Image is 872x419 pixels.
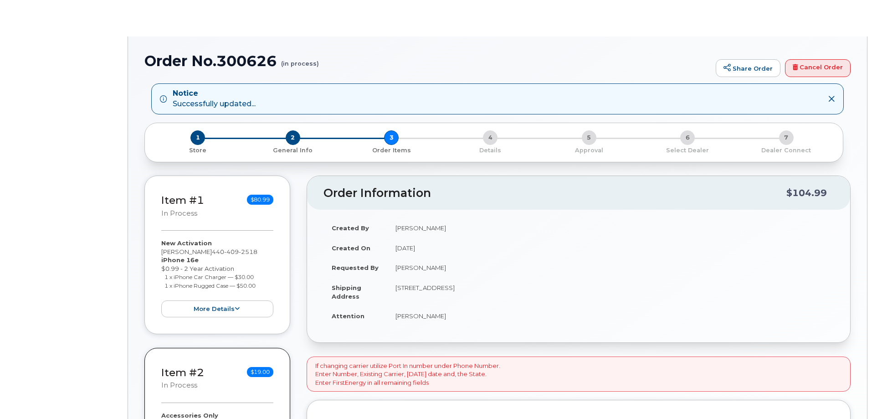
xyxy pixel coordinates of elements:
[173,88,256,99] strong: Notice
[332,264,379,271] strong: Requested By
[164,274,254,280] small: 1 x iPhone Car Charger — $30.00
[161,381,197,389] small: in process
[315,362,500,387] p: If changing carrier utilize Port In number under Phone Number. Enter Number, Existing Carrier, [D...
[332,244,370,252] strong: Created On
[212,248,257,255] span: 440
[164,282,256,289] small: 1 x iPhone Rugged Case — $50.00
[247,195,273,205] span: $80.99
[387,238,834,258] td: [DATE]
[161,300,273,317] button: more details
[156,146,240,155] p: Store
[387,278,834,306] td: [STREET_ADDRESS]
[332,312,364,320] strong: Attention
[323,187,786,200] h2: Order Information
[387,306,834,326] td: [PERSON_NAME]
[161,239,212,247] strong: New Activation
[173,88,256,109] div: Successfully updated...
[281,53,319,67] small: (in process)
[144,53,711,69] h1: Order No.300626
[387,258,834,278] td: [PERSON_NAME]
[786,184,827,202] div: $104.99
[152,145,244,155] a: 1 Store
[190,130,205,145] span: 1
[161,412,218,419] strong: Accessories Only
[332,284,361,300] strong: Shipping Address
[161,239,273,317] div: [PERSON_NAME] $0.99 - 2 Year Activation
[286,130,300,145] span: 2
[224,248,239,255] span: 409
[161,256,199,264] strong: iPhone 16e
[247,367,273,377] span: $19.00
[332,224,369,232] strong: Created By
[247,146,339,155] p: General Info
[161,194,204,207] a: Item #1
[244,145,343,155] a: 2 General Info
[161,209,197,217] small: in process
[161,366,204,379] a: Item #2
[785,59,851,78] a: Cancel Order
[387,218,834,238] td: [PERSON_NAME]
[716,59,780,78] a: Share Order
[239,248,257,255] span: 2518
